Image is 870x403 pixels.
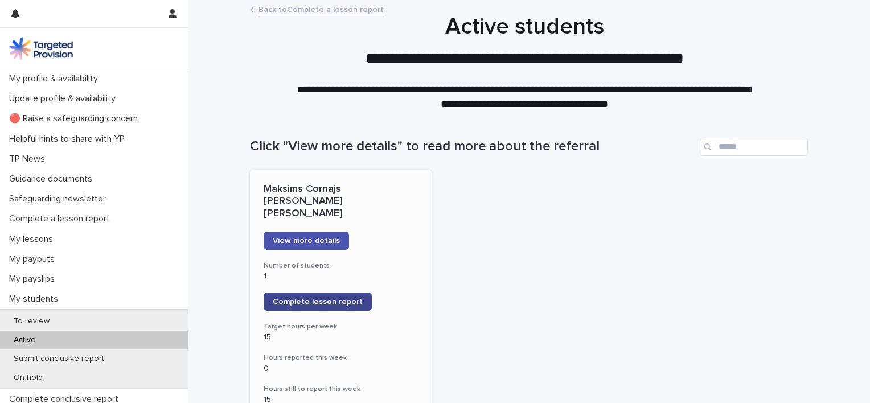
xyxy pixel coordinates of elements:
[5,354,113,364] p: Submit conclusive report
[5,335,45,345] p: Active
[264,322,418,331] h3: Target hours per week
[264,385,418,394] h3: Hours still to report this week
[245,13,803,40] h1: Active students
[264,183,418,220] p: Maksims Cornajs [PERSON_NAME] [PERSON_NAME]
[5,194,115,204] p: Safeguarding newsletter
[5,134,134,145] p: Helpful hints to share with YP
[264,353,418,363] h3: Hours reported this week
[264,261,418,270] h3: Number of students
[250,138,695,155] h1: Click "View more details" to read more about the referral
[5,73,107,84] p: My profile & availability
[5,213,119,224] p: Complete a lesson report
[5,294,67,305] p: My students
[5,174,101,184] p: Guidance documents
[264,364,418,373] p: 0
[264,272,418,281] p: 1
[5,316,59,326] p: To review
[264,332,418,342] p: 15
[5,254,64,265] p: My payouts
[5,274,64,285] p: My payslips
[264,293,372,311] a: Complete lesson report
[258,2,384,15] a: Back toComplete a lesson report
[700,138,808,156] input: Search
[5,154,54,165] p: TP News
[5,234,62,245] p: My lessons
[5,113,147,124] p: 🔴 Raise a safeguarding concern
[9,37,73,60] img: M5nRWzHhSzIhMunXDL62
[264,232,349,250] a: View more details
[5,93,125,104] p: Update profile & availability
[5,373,52,383] p: On hold
[273,237,340,245] span: View more details
[273,298,363,306] span: Complete lesson report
